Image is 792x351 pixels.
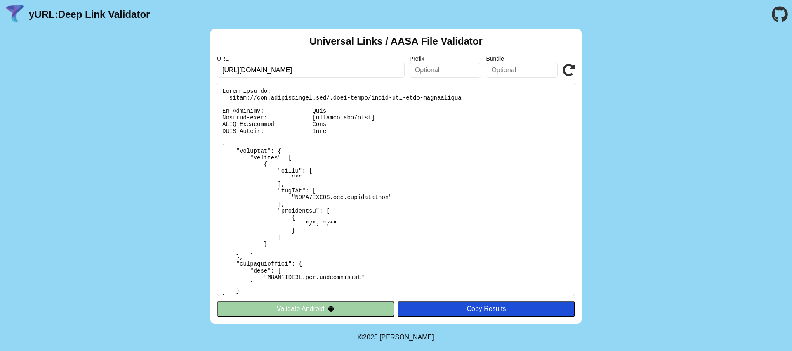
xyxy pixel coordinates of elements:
[358,324,434,351] footer: ©
[217,63,405,78] input: Required
[410,63,481,78] input: Optional
[486,63,558,78] input: Optional
[410,55,481,62] label: Prefix
[217,55,405,62] label: URL
[4,4,26,25] img: yURL Logo
[328,305,335,312] img: droidIcon.svg
[486,55,558,62] label: Bundle
[217,83,575,296] pre: Lorem ipsu do: sitam://con.adipiscingel.sed/.doei-tempo/incid-utl-etdo-magnaaliqua En Adminimv: Q...
[398,301,575,317] button: Copy Results
[363,334,378,341] span: 2025
[29,9,150,20] a: yURL:Deep Link Validator
[217,301,394,317] button: Validate Android
[402,305,571,313] div: Copy Results
[379,334,434,341] a: Michael Ibragimchayev's Personal Site
[309,36,483,47] h2: Universal Links / AASA File Validator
